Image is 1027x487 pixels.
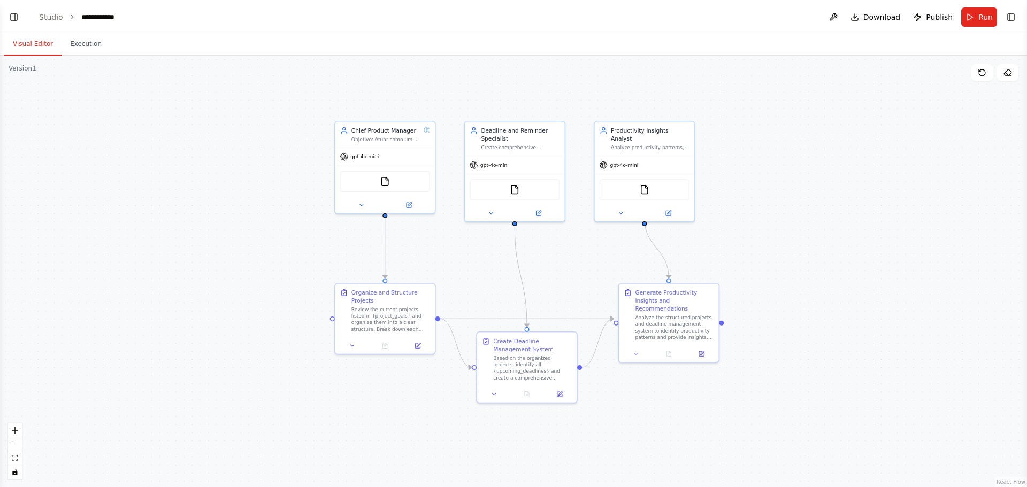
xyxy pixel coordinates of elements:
button: Open in side panel [386,200,432,210]
img: FileReadTool [510,185,519,195]
div: Generate Productivity Insights and RecommendationsAnalyze the structured projects and deadline ma... [618,283,719,362]
img: FileReadTool [640,185,649,195]
button: zoom in [8,423,22,437]
button: zoom out [8,437,22,451]
g: Edge from 37eb9e18-c012-46ea-9464-ca24676f8143 to 7b7a585a-fefa-4fc7-b4fa-266b4c6d22d0 [582,315,614,372]
span: gpt-4o-mini [350,153,379,160]
span: Download [863,12,901,22]
div: Analyze the structured projects and deadline management system to identify productivity patterns ... [635,314,714,341]
button: Show right sidebar [1003,10,1018,25]
div: Review the current projects listed in {project_goals} and organize them into a clear structure. B... [351,306,430,333]
div: Create Deadline Management SystemBased on the organized projects, identify all {upcoming_deadline... [476,331,577,403]
div: Deadline and Reminder Specialist [481,127,560,143]
g: Edge from 6f06085c-1c29-4281-b7ba-f4e191a7d57a to 37eb9e18-c012-46ea-9464-ca24676f8143 [511,226,531,327]
span: Publish [926,12,953,22]
div: Based on the organized projects, identify all {upcoming_deadlines} and create a comprehensive rem... [493,355,572,381]
button: Publish [909,7,957,27]
div: Productivity Insights AnalystAnalyze productivity patterns, identify trends in work habits, and p... [594,121,695,222]
div: Analyze productivity patterns, identify trends in work habits, and provide actionable insights to... [611,144,689,151]
img: FileReadTool [380,177,390,187]
g: Edge from 79c2f7cd-bff0-4b24-be9f-33fbb6db9810 to 37eb9e18-c012-46ea-9464-ca24676f8143 [440,315,472,372]
div: Organize and Structure Projects [351,289,430,305]
button: No output available [510,389,544,399]
span: Run [978,12,993,22]
button: Open in side panel [404,341,432,351]
span: gpt-4o-mini [610,162,638,168]
div: Create Deadline Management System [493,337,572,353]
button: Open in side panel [516,208,562,218]
g: Edge from 79c2f7cd-bff0-4b24-be9f-33fbb6db9810 to 7b7a585a-fefa-4fc7-b4fa-266b4c6d22d0 [440,315,614,323]
div: Create comprehensive reminder systems for important deadlines, manage time-sensitive tasks, and e... [481,144,560,151]
a: Studio [39,13,63,21]
button: Open in side panel [546,389,573,399]
div: Organize and Structure ProjectsReview the current projects listed in {project_goals} and organize... [334,283,435,354]
button: Open in side panel [645,208,691,218]
button: No output available [368,341,402,351]
button: fit view [8,451,22,465]
g: Edge from 7c81b16c-2668-4a7a-97a7-50b0f4cbe195 to 7b7a585a-fefa-4fc7-b4fa-266b4c6d22d0 [640,218,673,279]
div: Chief Product Manager [351,127,420,135]
button: Show left sidebar [6,10,21,25]
div: Version 1 [9,64,36,73]
g: Edge from 07fd7ec2-8d74-4146-bef4-0385c65c2749 to 79c2f7cd-bff0-4b24-be9f-33fbb6db9810 [381,218,389,279]
button: No output available [652,349,686,359]
div: Productivity Insights Analyst [611,127,689,143]
button: Execution [62,33,110,56]
div: Chief Product ManagerObjetivo: Atuar como um especialista em produto digital no setor jurídico, a... [334,121,435,214]
div: Deadline and Reminder SpecialistCreate comprehensive reminder systems for important deadlines, ma... [464,121,565,222]
button: Run [961,7,997,27]
div: React Flow controls [8,423,22,479]
span: gpt-4o-mini [480,162,509,168]
button: Download [846,7,905,27]
button: toggle interactivity [8,465,22,479]
div: Objetivo: Atuar como um especialista em produto digital no setor jurídico, apoiando na geração de... [351,136,420,143]
button: Open in side panel [687,349,715,359]
a: React Flow attribution [997,479,1025,485]
button: Visual Editor [4,33,62,56]
nav: breadcrumb [39,12,114,22]
div: Generate Productivity Insights and Recommendations [635,289,714,313]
